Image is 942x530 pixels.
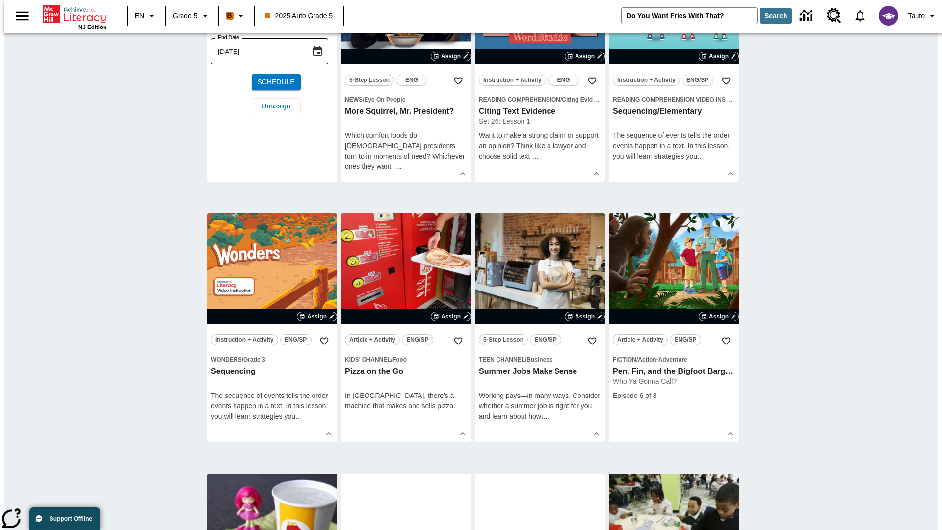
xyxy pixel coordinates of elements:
h3: More Squirrel, Mr. President? [345,106,467,117]
button: Add to Favorites [449,332,467,350]
span: Topic: Teen Channel/Business [479,354,601,365]
button: Assign Choose Dates [699,52,739,61]
span: ENG/SP [406,335,428,345]
button: Unassign [252,98,301,114]
button: Assign Choose Dates [565,52,605,61]
button: Add to Favorites [717,332,735,350]
a: Home [43,4,106,24]
span: Instruction + Activity [483,75,542,85]
span: Article + Activity [617,335,663,345]
h3: Summer Jobs Make $ense [479,367,601,377]
div: lesson details [475,213,605,442]
span: Kids' Channel [345,356,391,363]
span: Wonders [211,356,242,363]
button: Assign Choose Dates [297,312,337,321]
button: Profile/Settings [904,7,942,25]
div: Home [43,3,106,30]
button: Show Details [589,426,604,441]
span: Food [392,356,407,363]
h3: Sequencing/Elementary [613,106,735,117]
button: Instruction + Activity [479,75,546,86]
span: Business [526,356,552,363]
span: Fiction [613,356,636,363]
button: Show Details [455,166,470,181]
button: Assign Choose Dates [431,312,471,321]
div: lesson details [609,213,739,442]
span: Citing Evidence [562,96,606,103]
p: Working pays—in many ways. Consider whether a summer job is right for you and learn about how [479,391,601,422]
span: … [543,412,550,420]
button: Grade: Grade 5, Select a grade [169,7,215,25]
span: / [636,356,638,363]
button: Add to Favorites [449,72,467,90]
button: ENG/SP [682,75,713,86]
span: Teen Channel [479,356,525,363]
span: News [345,96,363,103]
span: … [532,152,539,160]
input: search field [622,8,757,24]
span: Topic: News/Eye On People [345,94,467,105]
span: EN [135,11,144,21]
span: ENG [557,75,570,85]
span: Topic: Reading Comprehension/Citing Evidence [479,94,601,105]
span: 5-Step Lesson [483,335,523,345]
div: lesson details [341,213,471,442]
span: Assign [307,312,327,321]
img: avatar image [879,6,898,26]
span: ENG/SP [674,335,696,345]
span: Unassign [262,101,290,111]
button: Add to Favorites [717,72,735,90]
span: … [697,152,704,160]
button: ENG/SP [530,334,561,345]
button: Article + Activity [345,334,400,345]
span: Topic: Fiction/Action-Adventure [613,354,735,365]
span: Assign [709,52,729,61]
span: Schedule [257,77,294,87]
button: Language: EN, Select a language [131,7,162,25]
h3: Pizza on the Go [345,367,467,377]
div: lesson details [207,213,337,442]
button: Assign Choose Dates [431,52,471,61]
button: Show Details [321,426,336,441]
button: 5-Step Lesson [479,334,528,345]
label: End Date [218,34,239,41]
span: / [391,356,392,363]
button: Open side menu [8,1,37,30]
button: Boost Class color is orange. Change class color [222,7,251,25]
span: Article + Activity [349,335,395,345]
span: Assign [575,52,595,61]
span: … [395,162,402,170]
button: Add to Favorites [315,332,333,350]
span: / [560,96,562,103]
button: Instruction + Activity [211,334,278,345]
div: Episode 6 of 8 [613,391,735,401]
span: NJ Edition [78,24,106,30]
div: The sequence of events tells the order events happen in a text. In this lesson, you will learn st... [211,391,333,422]
div: In [GEOGRAPHIC_DATA], there's a machine that makes and sells pizza. [345,391,467,411]
span: Reading Comprehension Video Instruction [613,96,756,103]
h3: Pen, Fin, and the Bigfoot Bargain: Episode 6 [613,367,735,377]
span: / [525,356,526,363]
span: Topic: Wonders/Grade 3 [211,354,333,365]
span: Topic: Kids' Channel/Food [345,354,467,365]
a: Notifications [847,3,873,28]
span: Reading Comprehension [479,96,560,103]
button: Assign Choose Dates [565,312,605,321]
button: Add to Favorites [583,332,601,350]
button: Choose date, selected date is Aug 26, 2025 [308,42,327,61]
span: t [541,412,543,420]
span: Eye On People [364,96,405,103]
span: ENG [405,75,418,85]
a: Data Center [794,2,821,29]
span: Assign [441,312,461,321]
div: The sequence of events tells the order events happen in a text. In this lesson, you will learn st... [613,131,735,161]
button: ENG [396,75,427,86]
button: Add to Favorites [583,72,601,90]
button: Show Details [455,426,470,441]
span: ENG/SP [285,335,307,345]
span: Instruction + Activity [215,335,274,345]
div: Which comfort foods do [DEMOGRAPHIC_DATA] presidents turn to in moments of need? Whichever ones t... [345,131,467,172]
button: ENG/SP [402,334,433,345]
button: Support Offline [29,507,100,530]
span: / [242,356,243,363]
